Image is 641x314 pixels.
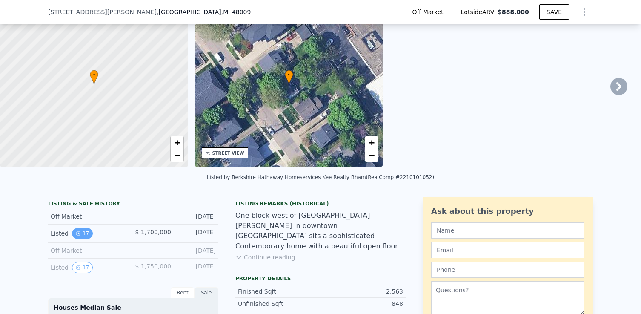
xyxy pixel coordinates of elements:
div: [DATE] [178,262,216,273]
div: Off Market [51,246,126,255]
span: Off Market [412,8,447,16]
div: LISTING & SALE HISTORY [48,200,218,209]
div: Houses Median Sale [54,303,213,312]
div: [DATE] [178,212,216,221]
button: View historical data [72,228,93,239]
div: Off Market [51,212,126,221]
div: Sale [195,287,218,298]
div: • [285,70,293,85]
div: Listed [51,228,126,239]
div: Listed [51,262,126,273]
button: Show Options [576,3,593,20]
span: − [369,150,375,161]
div: Listing Remarks (Historical) [235,200,406,207]
div: • [90,70,98,85]
div: Listed by Berkshire Hathaway Homeservices Kee Realty Bham (RealComp #2210101052) [207,174,434,180]
span: [STREET_ADDRESS][PERSON_NAME] [48,8,157,16]
div: 2,563 [320,287,403,296]
div: Finished Sqft [238,287,320,296]
a: Zoom out [171,149,183,162]
span: , MI 48009 [221,9,251,15]
span: + [174,137,180,148]
input: Email [431,242,584,258]
span: • [90,71,98,79]
span: + [369,137,375,148]
div: [DATE] [178,228,216,239]
img: Sale: 139826612 Parcel: 60205925 [389,3,578,167]
div: STREET VIEW [212,150,244,156]
button: Continue reading [235,253,295,262]
span: • [285,71,293,79]
input: Name [431,222,584,239]
button: View historical data [72,262,93,273]
span: − [174,150,180,161]
div: Ask about this property [431,205,584,217]
span: $ 1,750,000 [135,263,171,270]
div: Property details [235,275,406,282]
span: $ 1,700,000 [135,229,171,236]
div: Rent [171,287,195,298]
div: [DATE] [178,246,216,255]
div: One block west of [GEOGRAPHIC_DATA][PERSON_NAME] in downtown [GEOGRAPHIC_DATA] sits a sophisticat... [235,210,406,251]
input: Phone [431,262,584,278]
a: Zoom out [365,149,378,162]
span: , [GEOGRAPHIC_DATA] [157,8,251,16]
div: Unfinished Sqft [238,300,320,308]
a: Zoom in [171,136,183,149]
button: SAVE [539,4,569,20]
a: Zoom in [365,136,378,149]
span: $888,000 [498,9,529,15]
div: 848 [320,300,403,308]
span: Lotside ARV [461,8,498,16]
